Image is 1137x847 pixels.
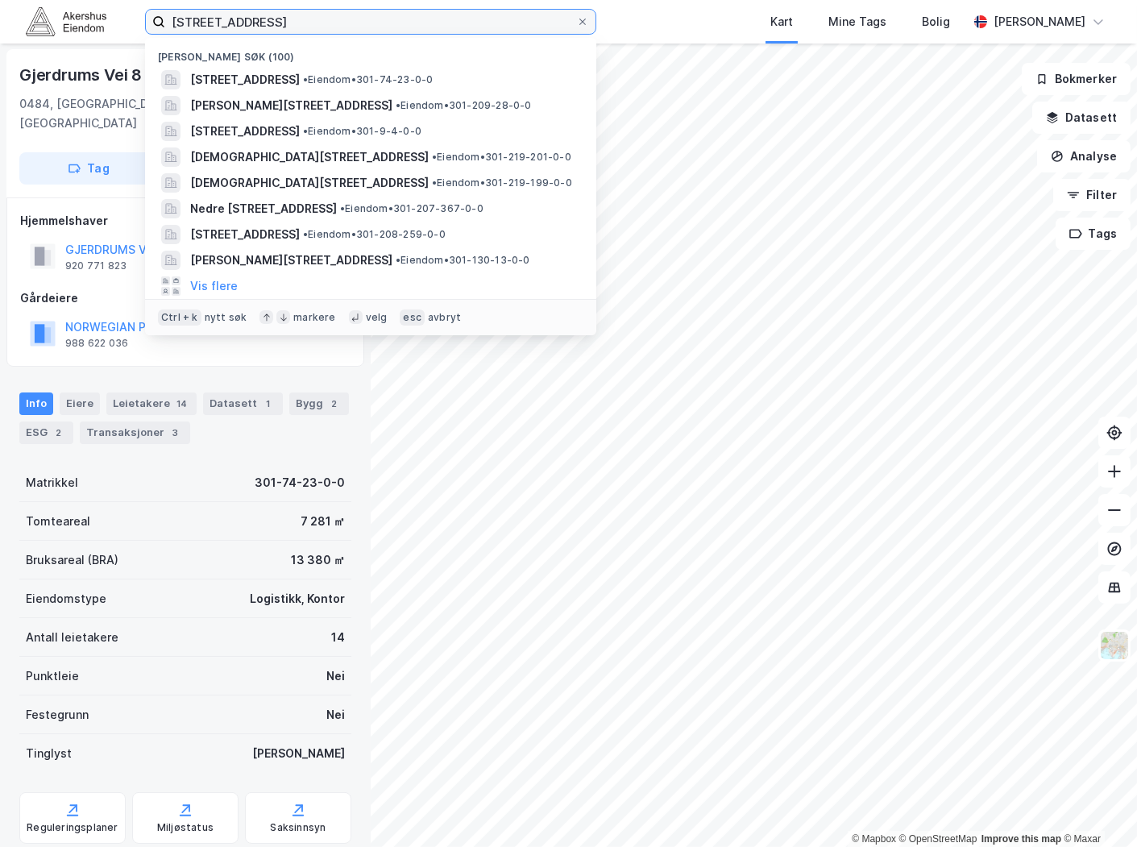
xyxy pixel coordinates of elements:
div: Punktleie [26,666,79,686]
span: [DEMOGRAPHIC_DATA][STREET_ADDRESS] [190,173,429,193]
div: 7 281 ㎡ [301,512,345,531]
div: Bolig [922,12,950,31]
button: Filter [1053,179,1131,211]
div: Kart [770,12,793,31]
div: [PERSON_NAME] [994,12,1085,31]
span: • [303,73,308,85]
div: Bruksareal (BRA) [26,550,118,570]
div: 13 380 ㎡ [291,550,345,570]
div: Eiendomstype [26,589,106,608]
img: Z [1099,630,1130,661]
button: Vis flere [190,276,238,296]
span: [STREET_ADDRESS] [190,225,300,244]
div: 0484, [GEOGRAPHIC_DATA], [GEOGRAPHIC_DATA] [19,94,229,133]
span: • [340,202,345,214]
div: Festegrunn [26,705,89,725]
span: [PERSON_NAME][STREET_ADDRESS] [190,96,392,115]
span: Eiendom • 301-209-28-0-0 [396,99,532,112]
div: markere [293,311,335,324]
div: Info [19,392,53,415]
button: Analyse [1037,140,1131,172]
div: Leietakere [106,392,197,415]
button: Datasett [1032,102,1131,134]
span: [DEMOGRAPHIC_DATA][STREET_ADDRESS] [190,147,429,167]
div: Antall leietakere [26,628,118,647]
div: Eiere [60,392,100,415]
div: 988 622 036 [65,337,128,350]
a: OpenStreetMap [899,833,977,845]
a: Mapbox [852,833,896,845]
span: Eiendom • 301-74-23-0-0 [303,73,433,86]
div: Mine Tags [828,12,886,31]
div: 301-74-23-0-0 [255,473,345,492]
div: Tinglyst [26,744,72,763]
iframe: Chat Widget [1056,770,1137,847]
span: [STREET_ADDRESS] [190,70,300,89]
div: Logistikk, Kontor [250,589,345,608]
span: • [303,228,308,240]
div: Saksinnsyn [271,821,326,834]
img: akershus-eiendom-logo.9091f326c980b4bce74ccdd9f866810c.svg [26,7,106,35]
span: • [432,176,437,189]
div: 2 [326,396,342,412]
a: Improve this map [981,833,1061,845]
span: Eiendom • 301-208-259-0-0 [303,228,446,241]
div: [PERSON_NAME] [252,744,345,763]
div: avbryt [428,311,461,324]
div: 2 [51,425,67,441]
span: [STREET_ADDRESS] [190,122,300,141]
span: • [432,151,437,163]
div: Nei [326,705,345,725]
div: Bygg [289,392,349,415]
div: 14 [173,396,190,412]
div: 3 [168,425,184,441]
span: Nedre [STREET_ADDRESS] [190,199,337,218]
div: Nei [326,666,345,686]
input: Søk på adresse, matrikkel, gårdeiere, leietakere eller personer [165,10,576,34]
span: Eiendom • 301-219-199-0-0 [432,176,572,189]
span: Eiendom • 301-207-367-0-0 [340,202,483,215]
span: • [396,99,400,111]
div: Miljøstatus [157,821,214,834]
span: [PERSON_NAME][STREET_ADDRESS] [190,251,392,270]
button: Bokmerker [1022,63,1131,95]
div: Transaksjoner [80,421,190,444]
span: Eiendom • 301-130-13-0-0 [396,254,530,267]
div: 14 [331,628,345,647]
div: esc [400,309,425,326]
div: [PERSON_NAME] søk (100) [145,38,596,67]
div: Gjerdrums Vei 8 [19,62,145,88]
div: Gårdeiere [20,289,351,308]
div: Datasett [203,392,283,415]
span: • [303,125,308,137]
div: 1 [260,396,276,412]
button: Tag [19,152,158,185]
div: 920 771 823 [65,259,127,272]
div: Hjemmelshaver [20,211,351,230]
div: Kontrollprogram for chat [1056,770,1137,847]
span: Eiendom • 301-219-201-0-0 [432,151,571,164]
div: Tomteareal [26,512,90,531]
div: velg [366,311,388,324]
div: Ctrl + k [158,309,201,326]
div: Reguleringsplaner [27,821,118,834]
div: ESG [19,421,73,444]
span: • [396,254,400,266]
div: Matrikkel [26,473,78,492]
div: nytt søk [205,311,247,324]
button: Tags [1056,218,1131,250]
span: Eiendom • 301-9-4-0-0 [303,125,421,138]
